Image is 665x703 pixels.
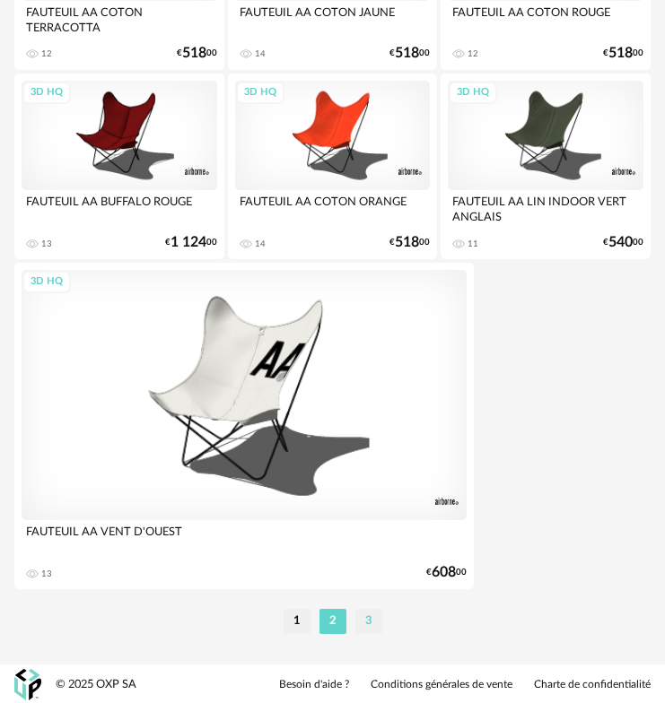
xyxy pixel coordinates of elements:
[255,48,266,59] div: 14
[22,1,217,37] div: FAUTEUIL AA COTON TERRACOTTA
[22,520,467,556] div: FAUTEUIL AA VENT D'OUEST
[468,239,478,249] div: 11
[41,48,52,59] div: 12
[608,237,633,248] span: 540
[236,82,284,104] div: 3D HQ
[235,1,431,37] div: FAUTEUIL AA COTON JAUNE
[255,239,266,249] div: 14
[608,48,633,59] span: 518
[177,48,217,59] div: € 00
[279,678,349,692] a: Besoin d'aide ?
[355,609,382,634] li: 3
[432,567,456,578] span: 608
[426,567,467,578] div: € 00
[41,239,52,249] div: 13
[603,237,643,248] div: € 00
[235,190,431,226] div: FAUTEUIL AA COTON ORANGE
[395,48,419,59] span: 518
[449,82,497,104] div: 3D HQ
[14,74,224,259] a: 3D HQ FAUTEUIL AA BUFFALO ROUGE 13 €1 12400
[41,568,52,579] div: 13
[371,678,512,692] a: Conditions générales de vente
[448,190,643,226] div: FAUTEUIL AA LIN INDOOR VERT ANGLAIS
[468,48,478,59] div: 12
[603,48,643,59] div: € 00
[448,1,643,37] div: FAUTEUIL AA COTON ROUGE
[395,237,419,248] span: 518
[182,48,206,59] span: 518
[56,677,136,692] div: © 2025 OXP SA
[389,48,430,59] div: € 00
[171,237,206,248] span: 1 124
[319,609,346,634] li: 2
[22,82,71,104] div: 3D HQ
[165,237,217,248] div: € 00
[534,678,651,692] a: Charte de confidentialité
[284,609,311,634] li: 1
[441,74,651,259] a: 3D HQ FAUTEUIL AA LIN INDOOR VERT ANGLAIS 11 €54000
[22,190,217,226] div: FAUTEUIL AA BUFFALO ROUGE
[228,74,438,259] a: 3D HQ FAUTEUIL AA COTON ORANGE 14 €51800
[14,669,41,700] img: OXP
[389,237,430,248] div: € 00
[14,263,474,589] a: 3D HQ FAUTEUIL AA VENT D'OUEST 13 €60800
[22,271,71,293] div: 3D HQ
